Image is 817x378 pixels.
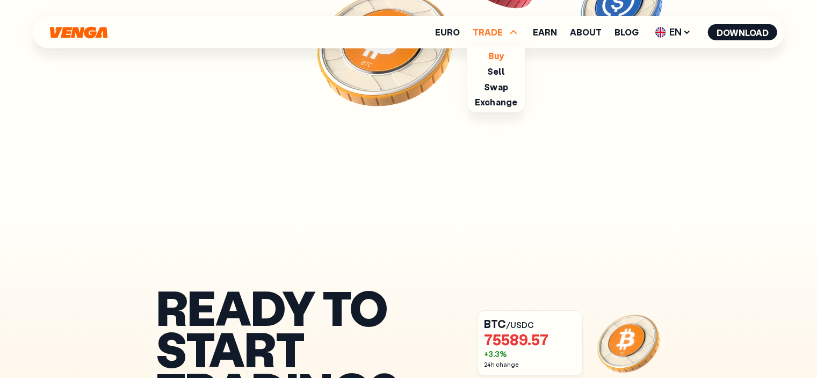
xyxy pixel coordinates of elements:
[484,317,574,330] div: /USDC
[596,310,661,376] img: btc
[475,96,517,108] a: Exchange
[708,24,777,40] button: Download
[473,26,520,39] span: TRADE
[487,66,505,77] a: Sell
[484,332,574,347] span: 75589.57
[533,28,557,37] a: Earn
[484,349,574,359] span: + 3.3 %
[614,28,639,37] a: Blog
[49,26,109,39] svg: Home
[484,317,506,331] span: BTC
[473,28,503,37] span: TRADE
[652,24,695,41] span: EN
[655,27,666,38] img: flag-uk
[435,28,460,37] a: Euro
[484,81,508,92] a: Swap
[484,361,574,368] span: 24h change
[570,28,602,37] a: About
[488,50,504,61] a: Buy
